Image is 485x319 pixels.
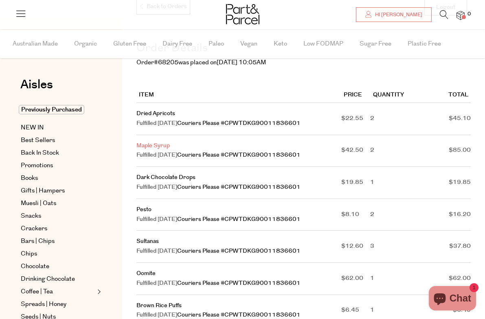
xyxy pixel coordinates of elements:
[21,236,55,246] span: Bars | Chips
[21,135,95,145] a: Best Sellers
[415,199,471,231] td: $16.20
[136,88,341,103] th: Item
[74,30,97,58] span: Organic
[21,148,59,158] span: Back In Stock
[456,11,465,20] a: 0
[21,186,65,196] span: Gifts | Hampers
[208,30,224,58] span: Paleo
[177,151,301,159] a: Couriers Please #CPWTDKG90011836601
[113,30,146,58] span: Gluten Free
[136,142,170,150] a: Maple Syrup
[21,211,95,221] a: Snacks
[21,105,95,115] a: Previously Purchased
[415,231,471,263] td: $37.80
[341,231,370,263] td: $12.60
[21,161,53,170] span: Promotions
[21,173,38,183] span: Books
[177,215,301,223] a: Couriers Please #CPWTDKG90011836601
[274,30,287,58] span: Keto
[21,224,47,234] span: Crackers
[341,103,370,135] td: $22.55
[370,263,415,295] td: 1
[415,263,471,295] td: $62.00
[177,311,301,319] a: Couriers Please #CPWTDKG90011836601
[21,274,75,284] span: Drinking Chocolate
[136,205,151,214] a: Pesto
[136,279,341,288] div: Fulfilled [DATE]
[21,249,95,259] a: Chips
[370,135,415,167] td: 2
[136,109,175,118] a: Dried Apricots
[19,105,84,114] span: Previously Purchased
[341,199,370,231] td: $8.10
[370,88,415,103] th: Quantity
[177,183,301,191] a: Couriers Please #CPWTDKG90011836601
[21,135,55,145] span: Best Sellers
[177,119,301,127] a: Couriers Please #CPWTDKG90011836601
[21,186,95,196] a: Gifts | Hampers
[136,119,341,129] div: Fulfilled [DATE]
[21,224,95,234] a: Crackers
[217,58,266,67] mark: [DATE] 10:05AM
[162,30,192,58] span: Dairy Free
[373,11,422,18] span: Hi [PERSON_NAME]
[177,247,301,255] a: Couriers Please #CPWTDKG90011836601
[341,135,370,167] td: $42.50
[465,11,473,18] span: 0
[136,151,341,160] div: Fulfilled [DATE]
[415,135,471,167] td: $85.00
[303,30,343,58] span: Low FODMAP
[21,123,95,133] a: NEW IN
[226,4,259,24] img: Part&Parcel
[426,286,478,312] inbox-online-store-chat: Shopify online store chat
[136,237,159,245] a: Sultanas
[136,215,341,225] div: Fulfilled [DATE]
[21,299,95,309] a: Spreads | Honey
[20,79,53,99] a: Aisles
[21,173,95,183] a: Books
[21,262,95,271] a: Chocolate
[136,173,195,181] a: Dark Chocolate Drops
[136,58,471,68] p: Order was placed on
[408,30,441,58] span: Plastic Free
[341,263,370,295] td: $62.00
[21,148,95,158] a: Back In Stock
[21,274,95,284] a: Drinking Chocolate
[356,7,432,22] a: Hi [PERSON_NAME]
[21,211,41,221] span: Snacks
[370,103,415,135] td: 2
[341,167,370,199] td: $19.85
[21,262,49,271] span: Chocolate
[370,231,415,263] td: 3
[177,279,301,287] a: Couriers Please #CPWTDKG90011836601
[240,30,257,58] span: Vegan
[21,287,53,297] span: Coffee | Tea
[415,103,471,135] td: $45.10
[95,287,101,297] button: Expand/Collapse Coffee | Tea
[370,167,415,199] td: 1
[415,88,471,103] th: Total
[13,30,58,58] span: Australian Made
[136,269,156,277] a: Oomite
[21,249,37,259] span: Chips
[136,302,182,310] a: Brown Rice Puffs
[20,76,53,94] span: Aisles
[136,247,341,256] div: Fulfilled [DATE]
[415,167,471,199] td: $19.85
[370,199,415,231] td: 2
[21,299,66,309] span: Spreads | Honey
[21,199,56,208] span: Muesli | Oats
[21,236,95,246] a: Bars | Chips
[154,58,178,67] mark: #68205
[21,123,44,133] span: NEW IN
[21,199,95,208] a: Muesli | Oats
[21,161,95,170] a: Promotions
[360,30,391,58] span: Sugar Free
[136,183,341,192] div: Fulfilled [DATE]
[21,287,95,297] a: Coffee | Tea
[341,88,370,103] th: Price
